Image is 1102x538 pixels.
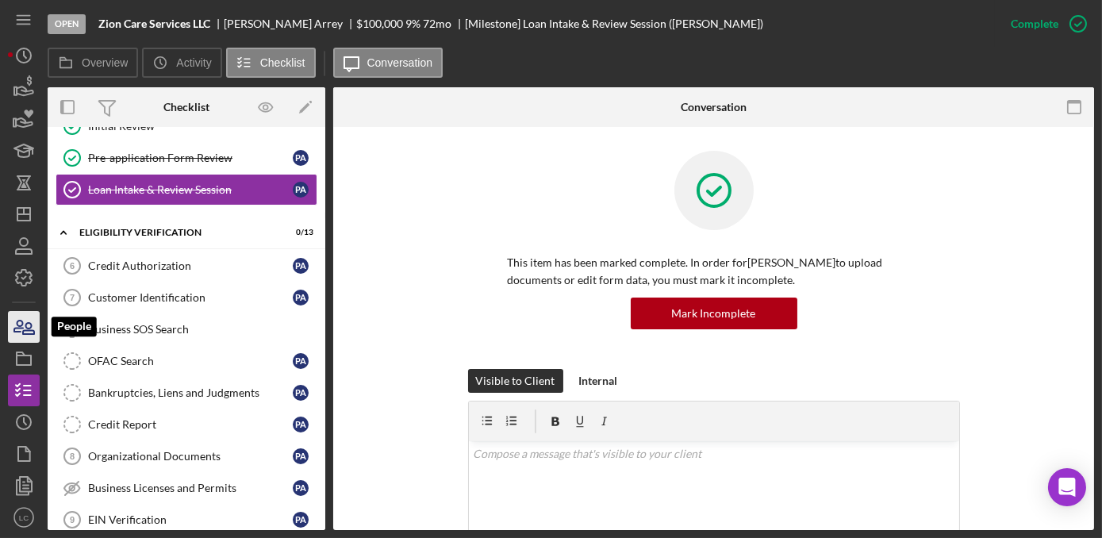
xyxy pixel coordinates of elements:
[163,101,209,113] div: Checklist
[79,228,274,237] div: Eligibility Verification
[142,48,221,78] button: Activity
[681,101,747,113] div: Conversation
[367,56,433,69] label: Conversation
[82,56,128,69] label: Overview
[293,353,309,369] div: P A
[672,298,756,329] div: Mark Incomplete
[56,345,317,377] a: OFAC SearchPA
[88,513,293,526] div: EIN Verification
[70,261,75,271] tspan: 6
[98,17,210,30] b: Zion Care Services LLC
[226,48,316,78] button: Checklist
[70,293,75,302] tspan: 7
[631,298,797,329] button: Mark Incomplete
[293,512,309,528] div: P A
[19,513,29,522] text: LC
[293,480,309,496] div: P A
[579,369,618,393] div: Internal
[88,323,317,336] div: Business SOS Search
[333,48,443,78] button: Conversation
[176,56,211,69] label: Activity
[88,386,293,399] div: Bankruptcies, Liens and Judgments
[56,250,317,282] a: 6Credit AuthorizationPA
[56,174,317,206] a: Loan Intake & Review SessionPA
[56,504,317,536] a: 9EIN VerificationPA
[70,515,75,525] tspan: 9
[293,150,309,166] div: P A
[508,254,920,290] p: This item has been marked complete. In order for [PERSON_NAME] to upload documents or edit form d...
[285,228,313,237] div: 0 / 13
[56,142,317,174] a: Pre-application Form ReviewPA
[56,440,317,472] a: 8Organizational DocumentsPA
[70,452,75,461] tspan: 8
[468,369,563,393] button: Visible to Client
[56,313,317,345] a: Business SOS Search
[356,17,403,30] span: $100,000
[88,291,293,304] div: Customer Identification
[56,409,317,440] a: Credit ReportPA
[995,8,1094,40] button: Complete
[476,369,555,393] div: Visible to Client
[56,282,317,313] a: 7Customer IdentificationPA
[405,17,420,30] div: 9 %
[293,448,309,464] div: P A
[88,418,293,431] div: Credit Report
[88,450,293,463] div: Organizational Documents
[56,472,317,504] a: Business Licenses and PermitsPA
[224,17,356,30] div: [PERSON_NAME] Arrey
[88,183,293,196] div: Loan Intake & Review Session
[293,258,309,274] div: P A
[260,56,305,69] label: Checklist
[88,152,293,164] div: Pre-application Form Review
[571,369,626,393] button: Internal
[1011,8,1058,40] div: Complete
[293,290,309,306] div: P A
[423,17,451,30] div: 72 mo
[293,385,309,401] div: P A
[48,48,138,78] button: Overview
[56,377,317,409] a: Bankruptcies, Liens and JudgmentsPA
[1048,468,1086,506] div: Open Intercom Messenger
[465,17,763,30] div: [Milestone] Loan Intake & Review Session ([PERSON_NAME])
[293,417,309,432] div: P A
[88,482,293,494] div: Business Licenses and Permits
[88,259,293,272] div: Credit Authorization
[293,182,309,198] div: P A
[8,501,40,533] button: LC
[48,14,86,34] div: Open
[88,355,293,367] div: OFAC Search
